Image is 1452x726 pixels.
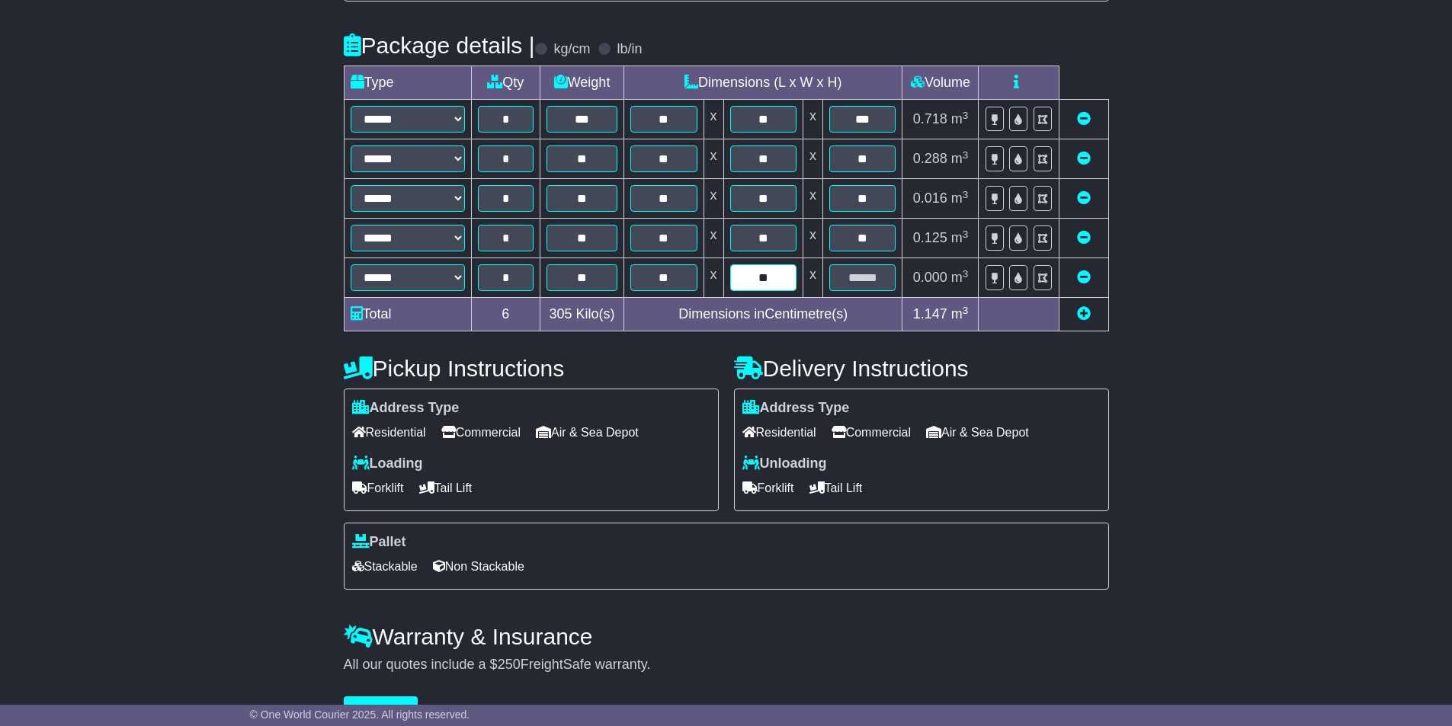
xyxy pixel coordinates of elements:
[913,270,947,285] span: 0.000
[553,41,590,58] label: kg/cm
[344,66,471,100] td: Type
[471,298,540,331] td: 6
[536,421,639,444] span: Air & Sea Depot
[704,100,723,139] td: x
[352,476,404,500] span: Forklift
[913,111,947,126] span: 0.718
[951,111,969,126] span: m
[809,476,863,500] span: Tail Lift
[704,139,723,179] td: x
[344,696,418,723] button: Get Quotes
[742,400,850,417] label: Address Type
[704,258,723,298] td: x
[540,66,624,100] td: Weight
[344,356,719,381] h4: Pickup Instructions
[742,421,816,444] span: Residential
[803,100,822,139] td: x
[734,356,1109,381] h4: Delivery Instructions
[704,219,723,258] td: x
[803,258,822,298] td: x
[344,657,1109,673] div: All our quotes include a $ FreightSafe warranty.
[1077,270,1091,285] a: Remove this item
[742,476,794,500] span: Forklift
[352,400,460,417] label: Address Type
[344,298,471,331] td: Total
[624,298,902,331] td: Dimensions in Centimetre(s)
[951,270,969,285] span: m
[963,268,969,280] sup: 3
[951,151,969,166] span: m
[550,306,572,321] span: 305
[250,708,470,721] span: © One World Courier 2025. All rights reserved.
[352,456,423,472] label: Loading
[352,555,418,578] span: Stackable
[352,421,426,444] span: Residential
[913,190,947,206] span: 0.016
[902,66,979,100] td: Volume
[1077,111,1091,126] a: Remove this item
[1077,306,1091,321] a: Add new item
[433,555,524,578] span: Non Stackable
[540,298,624,331] td: Kilo(s)
[419,476,473,500] span: Tail Lift
[951,190,969,206] span: m
[913,151,947,166] span: 0.288
[742,456,827,472] label: Unloading
[963,229,969,240] sup: 3
[704,179,723,219] td: x
[471,66,540,100] td: Qty
[344,624,1109,649] h4: Warranty & Insurance
[352,534,406,551] label: Pallet
[344,33,535,58] h4: Package details |
[951,230,969,245] span: m
[803,219,822,258] td: x
[913,306,947,321] span: 1.147
[951,306,969,321] span: m
[803,139,822,179] td: x
[441,421,521,444] span: Commercial
[832,421,911,444] span: Commercial
[1077,230,1091,245] a: Remove this item
[624,66,902,100] td: Dimensions (L x W x H)
[498,657,521,672] span: 250
[926,421,1029,444] span: Air & Sea Depot
[963,110,969,121] sup: 3
[963,305,969,316] sup: 3
[963,149,969,161] sup: 3
[913,230,947,245] span: 0.125
[1077,190,1091,206] a: Remove this item
[1077,151,1091,166] a: Remove this item
[963,189,969,200] sup: 3
[803,179,822,219] td: x
[617,41,642,58] label: lb/in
